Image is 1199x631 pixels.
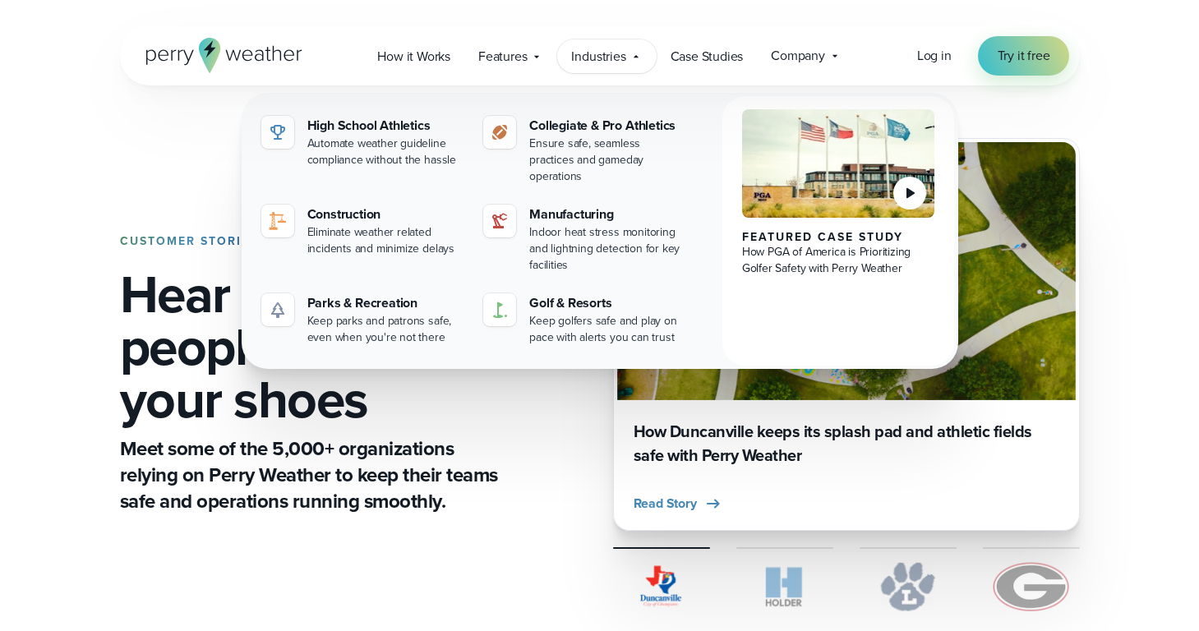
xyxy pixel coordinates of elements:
a: Manufacturing Indoor heat stress monitoring and lightning detection for key facilities [477,198,693,280]
span: Company [771,46,825,66]
div: Parks & Recreation [307,293,464,313]
button: Read Story [634,494,723,514]
span: Case Studies [671,47,744,67]
a: Parks & Recreation Keep parks and patrons safe, even when you're not there [255,287,471,352]
div: Automate weather guideline compliance without the hassle [307,136,464,168]
h1: Hear from people in your shoes [120,268,505,426]
strong: CUSTOMER STORIES [120,233,258,250]
div: Construction [307,205,464,224]
a: construction perry weather Construction Eliminate weather related incidents and minimize delays [255,198,471,264]
img: construction perry weather [268,211,288,231]
img: City of Duncanville Logo [613,562,710,611]
a: How it Works [363,39,464,73]
img: Holder.svg [736,562,833,611]
img: highschool-icon.svg [268,122,288,142]
div: Golf & Resorts [529,293,686,313]
img: proathletics-icon@2x-1.svg [490,122,510,142]
h3: How Duncanville keeps its splash pad and athletic fields safe with Perry Weather [634,420,1059,467]
div: How PGA of America is Prioritizing Golfer Safety with Perry Weather [742,244,935,277]
div: Indoor heat stress monitoring and lightning detection for key facilities [529,224,686,274]
div: Ensure safe, seamless practices and gameday operations [529,136,686,185]
div: Collegiate & Pro Athletics [529,116,686,136]
div: Keep golfers safe and play on pace with alerts you can trust [529,313,686,346]
a: Case Studies [657,39,758,73]
span: Features [478,47,527,67]
div: Manufacturing [529,205,686,224]
span: Try it free [998,46,1050,66]
div: Eliminate weather related incidents and minimize delays [307,224,464,257]
img: golf-iconV2.svg [490,300,510,320]
img: parks-icon-grey.svg [268,300,288,320]
a: PGA of America Featured Case Study How PGA of America is Prioritizing Golfer Safety with Perry We... [722,96,955,366]
a: Golf & Resorts Keep golfers safe and play on pace with alerts you can trust [477,287,693,352]
a: Try it free [978,36,1070,76]
span: How it Works [377,47,450,67]
a: High School Athletics Automate weather guideline compliance without the hassle [255,109,471,175]
span: Industries [571,47,625,67]
img: PGA of America [742,109,935,218]
div: High School Athletics [307,116,464,136]
p: Meet some of the 5,000+ organizations relying on Perry Weather to keep their teams safe and opera... [120,435,505,514]
span: Log in [917,46,952,65]
div: Keep parks and patrons safe, even when you're not there [307,313,464,346]
span: Read Story [634,494,697,514]
a: Log in [917,46,952,66]
img: mining-icon@2x.svg [490,211,510,231]
div: Featured Case Study [742,231,935,244]
a: Collegiate & Pro Athletics Ensure safe, seamless practices and gameday operations [477,109,693,191]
